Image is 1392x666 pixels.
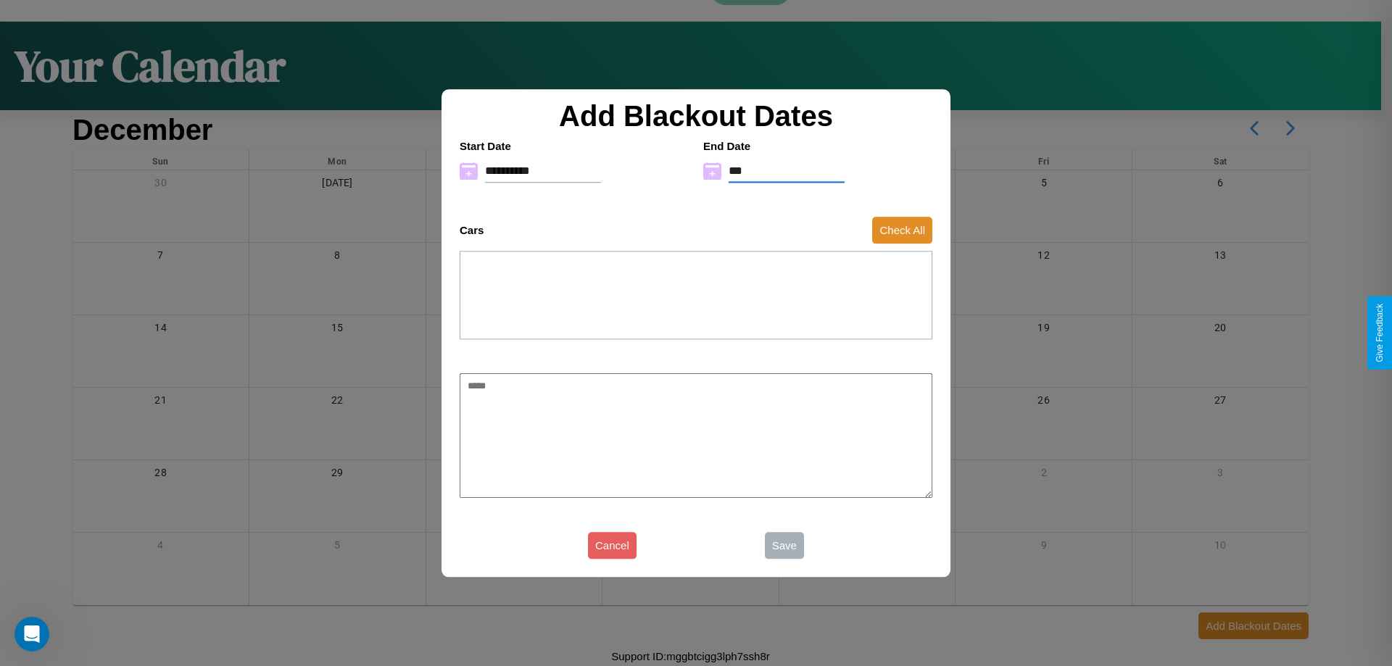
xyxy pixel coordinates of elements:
[14,617,49,652] iframe: Intercom live chat
[460,140,689,152] h4: Start Date
[703,140,932,152] h4: End Date
[452,100,940,133] h2: Add Blackout Dates
[1375,304,1385,362] div: Give Feedback
[460,224,484,236] h4: Cars
[872,217,932,243] button: Check All
[765,532,804,559] button: Save
[588,532,637,559] button: Cancel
